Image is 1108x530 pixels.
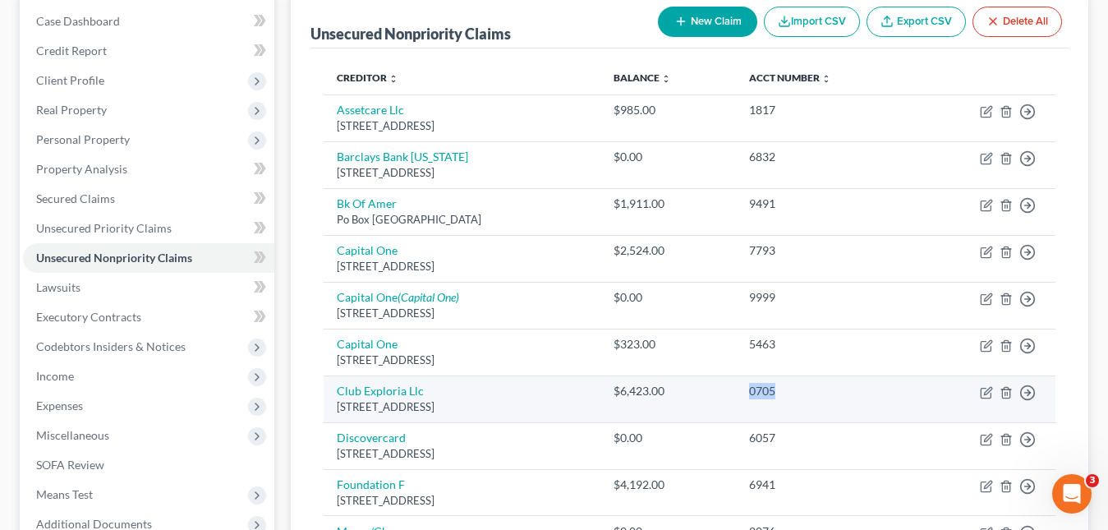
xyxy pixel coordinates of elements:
[310,24,511,44] div: Unsecured Nonpriority Claims
[23,273,274,302] a: Lawsuits
[36,103,107,117] span: Real Property
[36,487,93,501] span: Means Test
[23,302,274,332] a: Executory Contracts
[23,450,274,480] a: SOFA Review
[36,280,80,294] span: Lawsuits
[337,243,398,257] a: Capital One
[337,150,468,164] a: Barclays Bank [US_STATE]
[749,149,899,165] div: 6832
[337,446,587,462] div: [STREET_ADDRESS]
[36,399,83,412] span: Expenses
[337,196,397,210] a: Bk Of Amer
[36,428,109,442] span: Miscellaneous
[661,74,671,84] i: unfold_more
[614,477,723,493] div: $4,192.00
[614,196,723,212] div: $1,911.00
[614,242,723,259] div: $2,524.00
[23,154,274,184] a: Property Analysis
[36,221,172,235] span: Unsecured Priority Claims
[36,44,107,58] span: Credit Report
[658,7,757,37] button: New Claim
[337,290,459,304] a: Capital One(Capital One)
[36,132,130,146] span: Personal Property
[36,73,104,87] span: Client Profile
[337,493,587,509] div: [STREET_ADDRESS]
[614,383,723,399] div: $6,423.00
[1052,474,1092,514] iframe: Intercom live chat
[614,149,723,165] div: $0.00
[614,289,723,306] div: $0.00
[23,184,274,214] a: Secured Claims
[36,458,104,472] span: SOFA Review
[337,477,405,491] a: Foundation F
[337,353,587,368] div: [STREET_ADDRESS]
[337,337,398,351] a: Capital One
[23,214,274,243] a: Unsecured Priority Claims
[337,212,587,228] div: Po Box [GEOGRAPHIC_DATA]
[749,289,899,306] div: 9999
[337,259,587,274] div: [STREET_ADDRESS]
[867,7,966,37] a: Export CSV
[36,339,186,353] span: Codebtors Insiders & Notices
[36,14,120,28] span: Case Dashboard
[388,74,398,84] i: unfold_more
[749,71,831,84] a: Acct Number unfold_more
[36,251,192,265] span: Unsecured Nonpriority Claims
[23,36,274,66] a: Credit Report
[749,242,899,259] div: 7793
[337,118,587,134] div: [STREET_ADDRESS]
[614,430,723,446] div: $0.00
[337,103,404,117] a: Assetcare Llc
[337,306,587,321] div: [STREET_ADDRESS]
[337,431,406,445] a: Discovercard
[821,74,831,84] i: unfold_more
[36,310,141,324] span: Executory Contracts
[749,383,899,399] div: 0705
[749,102,899,118] div: 1817
[23,243,274,273] a: Unsecured Nonpriority Claims
[337,399,587,415] div: [STREET_ADDRESS]
[36,162,127,176] span: Property Analysis
[23,7,274,36] a: Case Dashboard
[614,71,671,84] a: Balance unfold_more
[614,102,723,118] div: $985.00
[749,196,899,212] div: 9491
[337,71,398,84] a: Creditor unfold_more
[749,336,899,353] div: 5463
[337,384,424,398] a: Club Exploria Llc
[972,7,1062,37] button: Delete All
[36,369,74,383] span: Income
[398,290,459,304] i: (Capital One)
[1086,474,1099,487] span: 3
[337,165,587,181] div: [STREET_ADDRESS]
[749,477,899,493] div: 6941
[749,430,899,446] div: 6057
[36,191,115,205] span: Secured Claims
[764,7,860,37] button: Import CSV
[614,336,723,353] div: $323.00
